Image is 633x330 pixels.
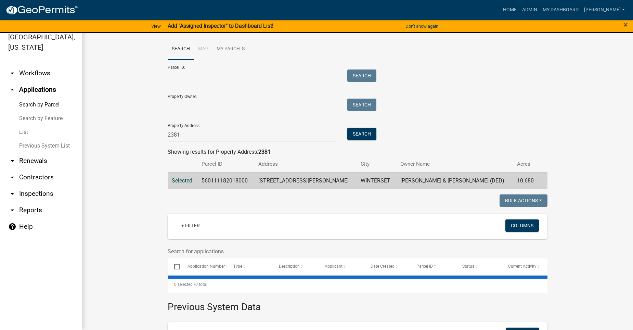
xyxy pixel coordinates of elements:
button: Columns [505,219,539,232]
datatable-header-cell: Applicant [318,258,364,275]
th: Address [254,156,357,172]
strong: 2381 [258,149,271,155]
th: Acres [513,156,539,172]
a: Selected [172,177,192,184]
i: arrow_drop_down [8,173,16,181]
td: WINTERSET [357,172,396,189]
span: Date Created [371,264,395,269]
i: arrow_drop_down [8,190,16,198]
datatable-header-cell: Select [168,258,181,275]
span: Parcel ID [416,264,433,269]
span: Applicant [325,264,343,269]
h3: Previous System Data [168,293,547,314]
input: Search for applications [168,244,482,258]
button: Close [623,21,628,29]
th: Parcel ID [197,156,254,172]
a: Search [168,38,194,60]
td: 560111182018000 [197,172,254,189]
span: Application Number [188,264,225,269]
i: arrow_drop_down [8,157,16,165]
span: Type [233,264,242,269]
span: Current Activity [508,264,537,269]
button: Search [347,69,376,82]
td: 10.680 [513,172,539,189]
datatable-header-cell: Type [227,258,272,275]
a: View [148,21,164,32]
a: Admin [519,3,540,16]
i: arrow_drop_down [8,69,16,77]
th: City [357,156,396,172]
span: 0 selected / [174,282,195,287]
a: My Parcels [212,38,249,60]
span: Status [462,264,474,269]
button: Bulk Actions [500,194,547,207]
datatable-header-cell: Description [272,258,318,275]
span: × [623,20,628,29]
div: Showing results for Property Address: [168,148,547,156]
i: help [8,223,16,231]
a: + Filter [176,219,205,232]
i: arrow_drop_down [8,206,16,214]
div: 0 total [168,276,547,293]
datatable-header-cell: Parcel ID [410,258,456,275]
strong: Add "Assigned Inspector" to Dashboard List! [168,23,273,29]
button: Search [347,128,376,140]
datatable-header-cell: Current Activity [502,258,547,275]
th: Owner Name [396,156,513,172]
span: Description [279,264,300,269]
button: Search [347,99,376,111]
datatable-header-cell: Date Created [364,258,410,275]
datatable-header-cell: Application Number [181,258,227,275]
datatable-header-cell: Status [456,258,502,275]
a: Home [500,3,519,16]
i: arrow_drop_up [8,86,16,94]
a: [PERSON_NAME] [581,3,628,16]
td: [PERSON_NAME] & [PERSON_NAME] (DED) [396,172,513,189]
button: Don't show again [403,21,441,32]
a: My Dashboard [540,3,581,16]
td: [STREET_ADDRESS][PERSON_NAME] [254,172,357,189]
